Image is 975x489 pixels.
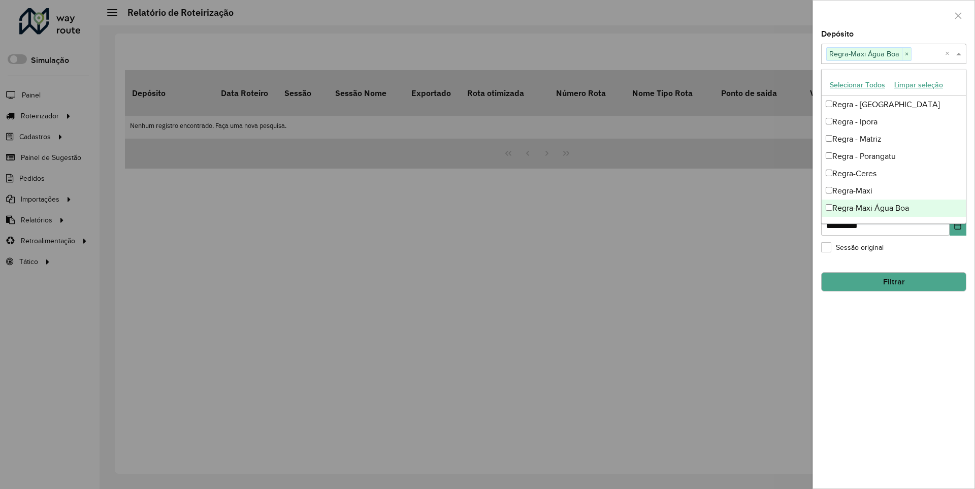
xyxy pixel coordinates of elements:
div: Regra - Porangatu [822,148,966,165]
div: Regra - Ipora [822,113,966,131]
button: Limpar seleção [890,77,948,93]
div: Regra-Ceres [822,165,966,182]
ng-dropdown-panel: Options list [821,69,966,224]
span: × [902,48,911,60]
button: Selecionar Todos [825,77,890,93]
div: Regra - Matriz [822,131,966,148]
label: Sessão original [821,242,884,253]
button: Choose Date [950,215,966,236]
div: Regra-Maxi [822,182,966,200]
button: Filtrar [821,272,966,291]
div: Regra-Maxi Água Boa [822,200,966,217]
span: Clear all [945,48,954,60]
span: Regra-Maxi Água Boa [827,48,902,60]
div: Regra-Uruaçú [822,217,966,234]
div: Regra - [GEOGRAPHIC_DATA] [822,96,966,113]
label: Depósito [821,28,854,40]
